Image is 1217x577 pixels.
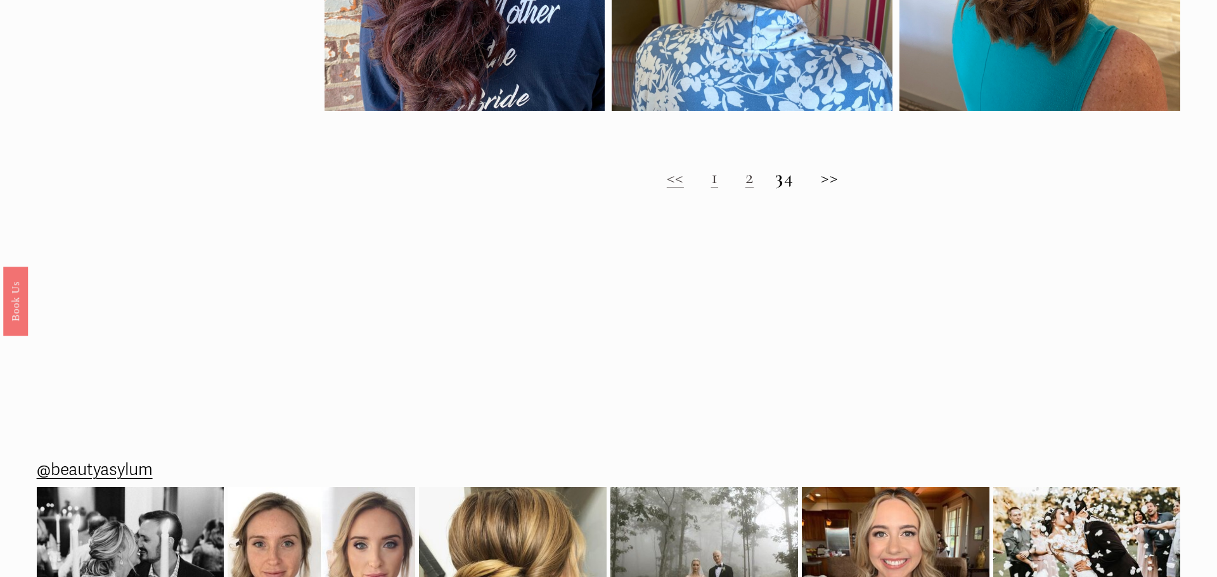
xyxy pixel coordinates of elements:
[37,455,153,485] a: @beautyasylum
[711,165,719,189] a: 1
[3,266,28,335] a: Book Us
[667,165,684,189] a: <<
[325,166,1181,189] h2: 4 >>
[745,165,754,189] a: 2
[775,165,784,189] strong: 3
